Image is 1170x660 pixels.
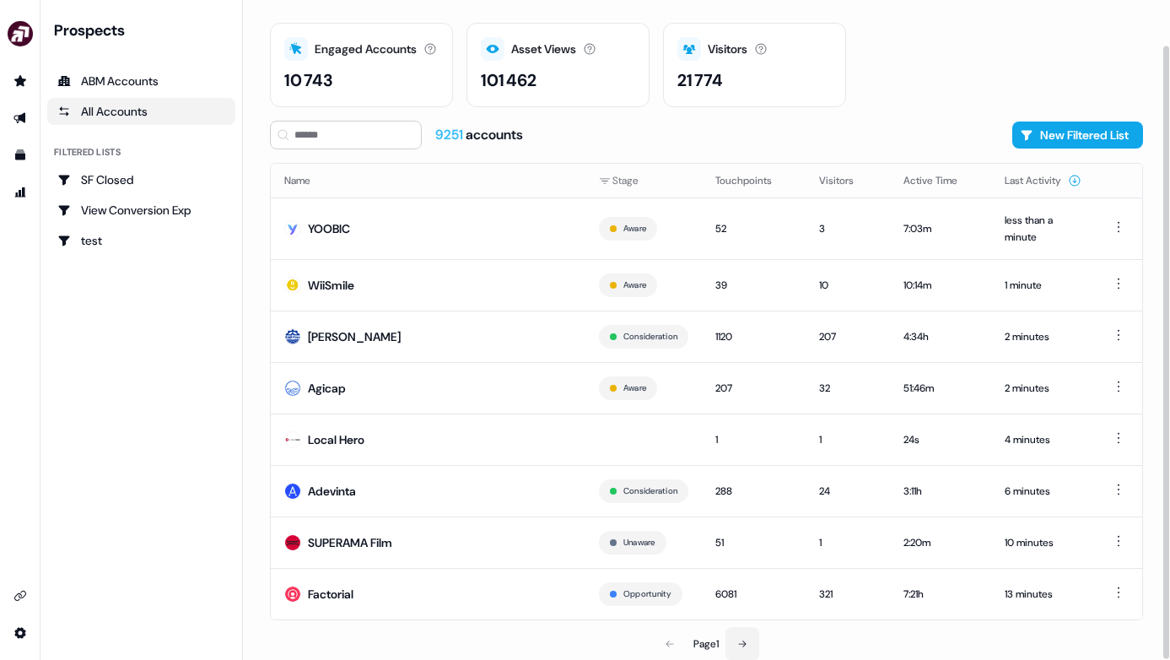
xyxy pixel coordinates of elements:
button: Active Time [903,165,978,196]
div: Asset Views [511,41,576,58]
button: Aware [623,278,646,293]
div: 39 [715,277,792,294]
a: Go to SF Closed [47,166,235,193]
button: Aware [623,221,646,236]
div: accounts [435,126,523,144]
div: 21 774 [677,68,723,93]
button: Last Activity [1005,165,1081,196]
div: 2 minutes [1005,380,1081,397]
div: 288 [715,483,792,500]
div: Visitors [708,41,747,58]
div: test [57,232,225,249]
div: 207 [819,328,876,345]
button: Consideration [623,329,677,344]
div: 7:21h [903,586,978,603]
div: Adevinta [308,483,356,500]
div: YOOBIC [308,220,350,237]
div: 1 [715,431,792,448]
div: Local Hero [308,431,364,448]
div: 24 [819,483,876,500]
button: Unaware [623,535,655,550]
a: Go to prospects [7,68,34,95]
a: Go to outbound experience [7,105,34,132]
div: 10 minutes [1005,534,1081,551]
div: [PERSON_NAME] [308,328,401,345]
div: Filtered lists [54,145,121,160]
a: All accounts [47,98,235,125]
div: Agicap [308,380,346,397]
button: New Filtered List [1012,122,1143,149]
th: Name [271,164,585,197]
div: SUPERAMA Film [308,534,392,551]
div: 2:20m [903,534,978,551]
div: 207 [715,380,792,397]
a: Go to attribution [7,179,34,206]
div: 6 minutes [1005,483,1081,500]
div: Prospects [54,20,235,41]
div: 24s [903,431,978,448]
a: ABM Accounts [47,68,235,95]
div: Factorial [308,586,353,603]
div: 3:11h [903,483,978,500]
button: Touchpoints [715,165,792,196]
div: Stage [599,172,688,189]
div: 1120 [715,328,792,345]
button: Aware [623,381,646,396]
div: 3 [819,220,876,237]
div: 1 minute [1005,277,1081,294]
div: SF Closed [57,171,225,188]
div: 4:34h [903,328,978,345]
button: Consideration [623,484,677,499]
div: 51:46m [903,380,978,397]
div: Engaged Accounts [315,41,417,58]
div: 1 [819,534,876,551]
div: 52 [715,220,792,237]
div: 7:03m [903,220,978,237]
div: less than a minute [1005,212,1081,246]
a: Go to test [47,227,235,254]
div: 6081 [715,586,792,603]
div: 1 [819,431,876,448]
a: Go to View Conversion Exp [47,197,235,224]
div: Page 1 [693,636,719,652]
div: 32 [819,380,876,397]
div: 10:14m [903,277,978,294]
a: Go to integrations [7,619,34,646]
a: Go to integrations [7,582,34,609]
div: 101 462 [481,68,536,93]
button: Opportunity [623,587,671,602]
div: All Accounts [57,103,225,120]
div: 4 minutes [1005,431,1081,448]
div: ABM Accounts [57,73,225,89]
button: Visitors [819,165,874,196]
div: 13 minutes [1005,586,1081,603]
div: View Conversion Exp [57,202,225,219]
div: 321 [819,586,876,603]
span: 9251 [435,126,466,143]
div: 2 minutes [1005,328,1081,345]
div: 10 [819,277,876,294]
div: WiiSmile [308,277,354,294]
div: 10 743 [284,68,332,93]
a: Go to templates [7,142,34,169]
div: 51 [715,534,792,551]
